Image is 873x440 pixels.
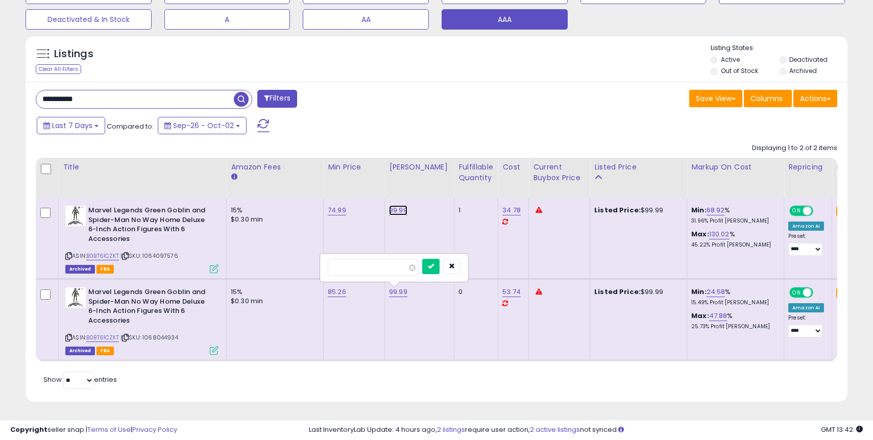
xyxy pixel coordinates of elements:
a: Terms of Use [87,425,131,434]
div: Last InventoryLab Update: 4 hours ago, require user action, not synced. [309,425,863,435]
div: ASIN: [65,287,219,354]
button: Actions [793,90,837,107]
button: Sep-26 - Oct-02 [158,117,247,134]
p: 31.96% Profit [PERSON_NAME] [691,217,776,225]
label: Out of Stock [721,66,758,75]
a: B0BT61CZKT [86,333,119,342]
div: Clear All Filters [36,64,81,74]
span: Columns [750,93,783,104]
a: 53.74 [502,287,521,297]
div: Listed Price [594,162,683,173]
label: Archived [789,66,817,75]
a: 24.58 [707,287,725,297]
span: Sep-26 - Oct-02 [173,120,234,131]
div: Current Buybox Price [533,162,586,183]
a: 34.78 [502,205,521,215]
a: 68.92 [707,205,725,215]
div: 15% [231,206,316,215]
div: $99.99 [594,206,679,215]
div: Title [63,162,222,173]
span: Show: entries [43,375,117,384]
div: 15% [231,287,316,297]
span: | SKU: 1068044934 [120,333,178,341]
button: Filters [257,90,297,108]
div: Min Price [328,162,380,173]
b: Min: [691,205,707,215]
small: FBA [836,206,855,217]
p: 15.49% Profit [PERSON_NAME] [691,299,776,306]
small: Amazon Fees. [231,173,237,182]
button: AAA [442,9,568,30]
span: Last 7 Days [52,120,92,131]
th: The percentage added to the cost of goods (COGS) that forms the calculator for Min & Max prices. [687,158,784,198]
div: Fulfillable Quantity [458,162,494,183]
div: Repricing [788,162,828,173]
div: Amazon AI [788,222,824,231]
img: 41+uD8NHfjL._SL40_.jpg [65,287,86,308]
span: ON [790,288,803,297]
img: 41+uD8NHfjL._SL40_.jpg [65,206,86,226]
a: 85.26 [328,287,346,297]
button: AA [303,9,429,30]
b: Max: [691,229,709,239]
button: Save View [689,90,742,107]
div: % [691,230,776,249]
b: Listed Price: [594,205,641,215]
strong: Copyright [10,425,47,434]
div: seller snap | | [10,425,177,435]
label: Deactivated [789,55,828,64]
div: Preset: [788,314,824,337]
p: 25.73% Profit [PERSON_NAME] [691,323,776,330]
button: Columns [744,90,792,107]
div: % [691,311,776,330]
small: FBA [836,287,855,299]
a: 74.99 [328,205,346,215]
a: Privacy Policy [132,425,177,434]
a: 47.88 [709,311,727,321]
label: Active [721,55,740,64]
div: [PERSON_NAME] [389,162,450,173]
span: Listings that have been deleted from Seller Central [65,265,95,274]
span: Compared to: [107,121,154,131]
div: $0.30 min [231,215,316,224]
a: 99.99 [389,205,407,215]
b: Marvel Legends Green Goblin and Spider-Man No Way Home Deluxe 6-Inch Action Figures With 6 Access... [88,287,212,328]
b: Max: [691,311,709,321]
div: 0 [458,287,490,297]
span: Listings that have been deleted from Seller Central [65,347,95,355]
button: Deactivated & In Stock [26,9,152,30]
b: Marvel Legends Green Goblin and Spider-Man No Way Home Deluxe 6-Inch Action Figures With 6 Access... [88,206,212,246]
h5: Listings [54,47,93,61]
span: FBA [96,347,114,355]
span: OFF [812,288,828,297]
button: A [164,9,290,30]
b: Listed Price: [594,287,641,297]
div: $0.30 min [231,297,316,306]
div: Amazon Fees [231,162,319,173]
div: Cost [502,162,524,173]
a: 2 listings [437,425,465,434]
div: $99.99 [594,287,679,297]
div: Amazon AI [788,303,824,312]
div: % [691,206,776,225]
span: 2025-10-10 13:42 GMT [821,425,863,434]
span: ON [790,207,803,215]
a: 130.02 [709,229,730,239]
a: 2 active listings [530,425,580,434]
div: 1 [458,206,490,215]
div: ASIN: [65,206,219,272]
p: 45.22% Profit [PERSON_NAME] [691,241,776,249]
span: | SKU: 1064097576 [120,252,178,260]
div: Markup on Cost [691,162,780,173]
button: Last 7 Days [37,117,105,134]
a: 99.99 [389,287,407,297]
a: B0BT61CZKT [86,252,119,260]
span: OFF [812,207,828,215]
div: Displaying 1 to 2 of 2 items [752,143,837,153]
b: Min: [691,287,707,297]
div: Preset: [788,233,824,256]
p: Listing States: [711,43,847,53]
span: FBA [96,265,114,274]
div: % [691,287,776,306]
